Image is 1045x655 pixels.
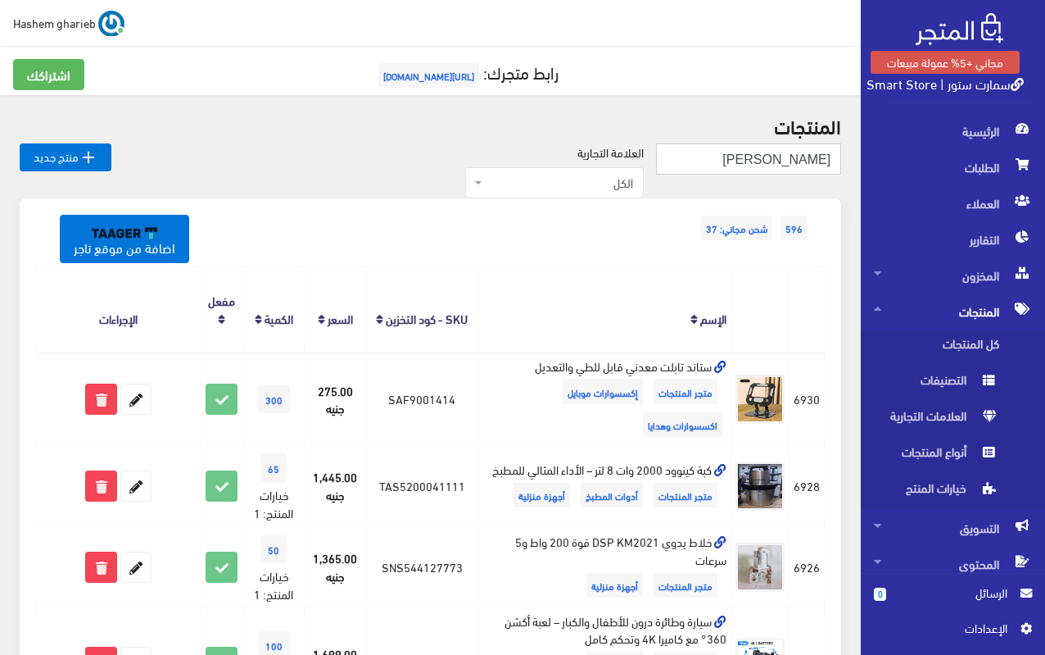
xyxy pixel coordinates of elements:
[366,526,478,607] td: SNS544127773
[654,573,717,598] span: متجر المنتجات
[874,113,1032,149] span: الرئيسية
[861,221,1045,257] a: التقارير
[13,10,124,36] a: ... Hashem gharieb
[20,143,111,171] a: منتج جديد
[37,266,201,353] th: الإجراءات
[874,546,1032,582] span: المحتوى
[654,483,717,507] span: متجر المنتجات
[874,510,1032,546] span: التسويق
[861,438,1045,474] a: أنواع المنتجات
[305,526,366,607] td: 1,365.00 جنيه
[254,564,293,605] span: خيارات المنتج: 1
[899,584,1007,602] span: الرسائل
[874,619,1032,645] a: اﻹعدادات
[60,215,189,262] a: اضافة من موقع تاجر
[861,366,1045,402] a: التصنيفات
[874,221,1032,257] span: التقارير
[916,13,1003,45] img: .
[563,380,643,404] span: إكسسوارات موبايل
[465,167,644,198] span: الكل
[735,462,785,511] img: kb-kynood-2000-oat-8-ltr-aladaaa-almthaly-llmtbkh.jpg
[656,143,841,175] input: بحث...
[366,353,478,445] td: SAF9001414
[79,148,98,167] i: 
[366,446,478,527] td: TAS5200041111
[98,11,124,37] img: ...
[254,483,293,524] span: خيارات المنتج: 1
[92,227,157,239] img: taager-logo-original.svg
[861,257,1045,293] a: المخزون
[866,71,1024,95] a: سمارت ستور | Smart Store
[861,330,1045,366] a: كل المنتجات
[486,175,633,191] span: الكل
[861,149,1045,185] a: الطلبات
[789,353,825,445] td: 6930
[478,353,731,445] td: ستاند تابلت معدني قابل للطي والتعديل
[386,307,468,330] a: SKU - كود التخزين
[874,330,998,366] span: كل المنتجات
[789,446,825,527] td: 6928
[581,483,643,507] span: أدوات المطبخ
[871,51,1020,74] a: مجاني +5% عمولة مبيعات
[861,293,1045,330] a: المنتجات
[13,12,96,33] span: Hashem gharieb
[789,526,825,607] td: 6926
[701,216,772,240] span: شحن مجاني: 37
[374,57,559,87] a: رابط متجرك:[URL][DOMAIN_NAME]
[260,535,287,563] span: 50
[586,573,643,598] span: أجهزة منزلية
[478,446,731,527] td: كبة كينوود 2000 وات 8 لتر – الأداء المثالي للمطبخ
[861,185,1045,221] a: العملاء
[643,412,722,437] span: اكسسوارات وهدايا
[20,115,841,136] h2: المنتجات
[20,543,82,605] iframe: Drift Widget Chat Controller
[861,113,1045,149] a: الرئيسية
[260,454,287,482] span: 65
[874,584,1032,619] a: 0 الرسائل
[328,307,353,330] a: السعر
[874,366,998,402] span: التصنيفات
[258,385,290,413] span: 300
[305,446,366,527] td: 1,445.00 جنيه
[874,588,886,601] span: 0
[874,402,998,438] span: العلامات التجارية
[13,59,84,90] a: اشتراكك
[654,380,717,404] span: متجر المنتجات
[874,149,1032,185] span: الطلبات
[478,526,731,607] td: خلاط يدوي DSP KM2021 قوة 200 واط و5 سرعات
[780,216,807,240] span: 596
[700,307,726,330] a: الإسم
[874,474,998,510] span: خيارات المنتج
[874,438,998,474] span: أنواع المنتجات
[861,546,1045,582] a: المحتوى
[305,353,366,445] td: 275.00 جنيه
[378,63,479,88] span: [URL][DOMAIN_NAME]
[861,402,1045,438] a: العلامات التجارية
[513,483,570,507] span: أجهزة منزلية
[208,289,235,312] a: مفعل
[874,293,1032,330] span: المنتجات
[887,619,1007,637] span: اﻹعدادات
[577,143,644,161] label: العلامة التجارية
[874,257,1032,293] span: المخزون
[735,543,785,592] img: khlat-ydoy-dsp-km2021-ko-200-oat-o5-sraaat.jpg
[874,185,1032,221] span: العملاء
[265,307,293,330] a: الكمية
[861,474,1045,510] a: خيارات المنتج
[735,375,785,424] img: stand-tablt-maadny-kabl-llty-oaltaadyl.jpg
